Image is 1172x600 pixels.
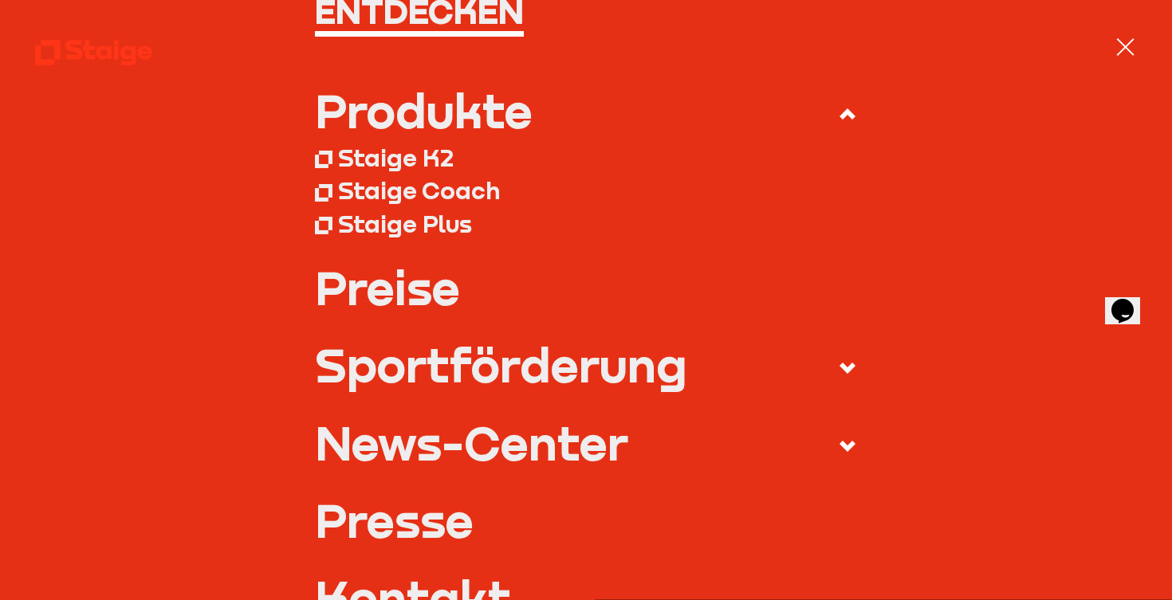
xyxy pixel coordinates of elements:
div: Staige Coach [338,176,500,206]
a: Presse [315,496,857,543]
div: Sportförderung [315,341,687,388]
div: News-Center [315,419,628,466]
a: Staige K2 [315,142,857,175]
div: Produkte [315,87,533,134]
a: Staige Coach [315,175,857,207]
div: Staige Plus [338,210,472,239]
a: Staige Plus [315,207,857,240]
a: Preise [315,264,857,311]
iframe: chat widget [1105,276,1156,324]
div: Staige K2 [338,143,454,173]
